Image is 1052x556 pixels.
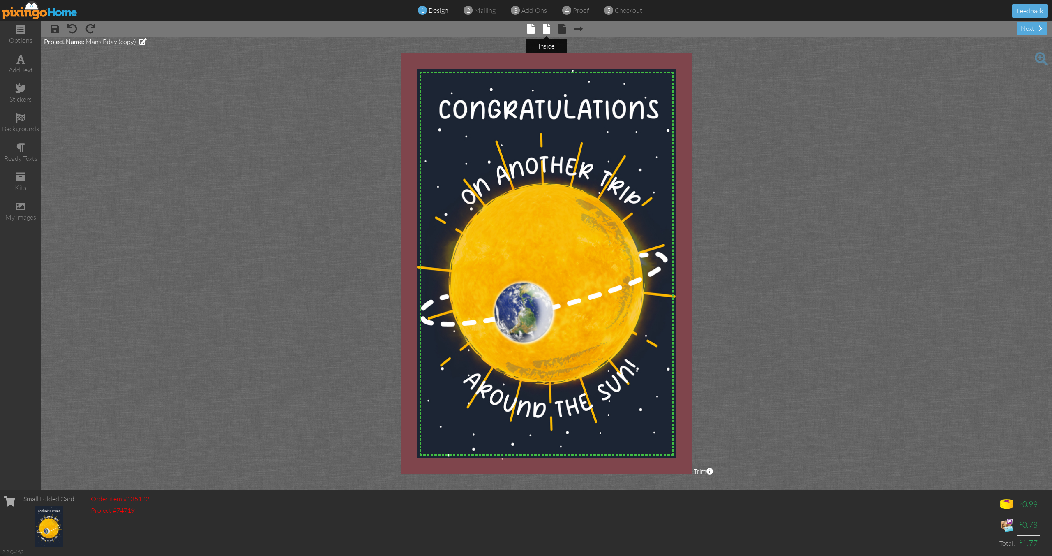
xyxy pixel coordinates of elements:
span: proof [573,6,589,14]
td: Total: [997,535,1017,551]
span: checkout [615,6,642,14]
tip-tip: inside [538,42,555,50]
div: Small Folded Card [23,494,74,504]
sup: $ [1019,498,1022,505]
td: 0.99 [1017,494,1040,515]
span: 2 [466,6,470,15]
td: 0.78 [1017,515,1040,535]
div: next [1017,22,1047,35]
sup: $ [1019,537,1022,544]
span: 3 [514,6,517,15]
sup: $ [1019,519,1022,526]
span: 4 [565,6,569,15]
img: 20240101-035721-a1580b0aecd5-250.jpg [35,506,64,547]
span: design [429,6,448,14]
span: 5 [607,6,611,15]
img: expense-icon.png [999,517,1015,533]
span: add-ons [521,6,547,14]
img: pixingo logo [2,1,78,19]
div: 2.2.0-462 [2,548,23,556]
div: Order item #135122 [91,494,149,504]
span: Project Name: [44,37,84,45]
span: Trim [694,467,713,476]
div: Project #74719 [91,506,149,515]
span: Mans Bday (copy) [85,37,136,46]
td: 1.77 [1017,535,1040,551]
span: mailing [474,6,496,14]
button: Feedback [1012,4,1048,18]
img: points-icon.png [999,496,1015,513]
span: 1 [421,6,424,15]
